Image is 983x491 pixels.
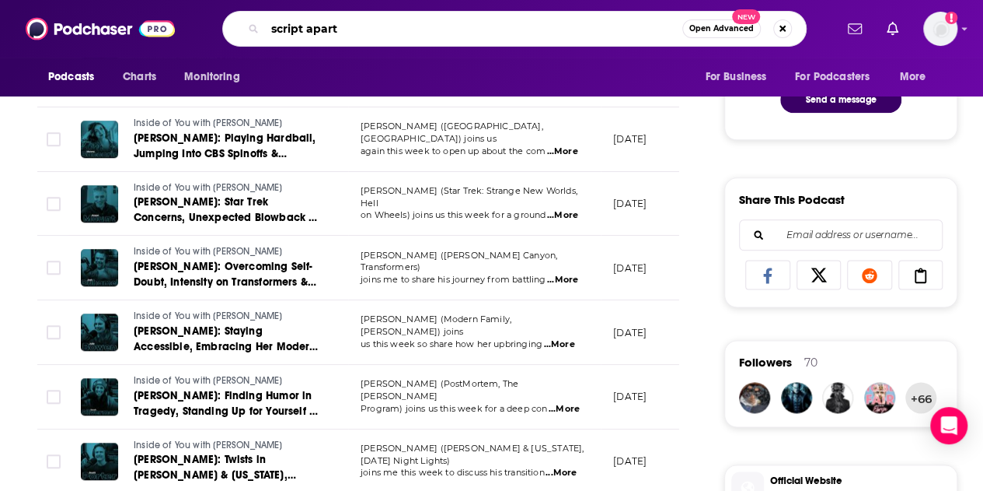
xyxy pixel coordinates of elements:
[123,66,156,88] span: Charts
[47,454,61,468] span: Toggle select row
[613,454,647,468] p: [DATE]
[134,182,282,193] span: Inside of You with [PERSON_NAME]
[889,62,946,92] button: open menu
[134,245,320,259] a: Inside of You with [PERSON_NAME]
[361,185,577,209] span: [PERSON_NAME] (Star Trek: Strange New Worlds, Hell
[780,86,901,113] button: Send a message
[134,374,320,388] a: Inside of You with [PERSON_NAME]
[134,375,282,386] span: Inside of You with [PERSON_NAME]
[739,219,943,251] div: Search followers
[26,14,175,44] img: Podchaser - Follow, Share and Rate Podcasts
[705,66,766,88] span: For Business
[905,382,936,413] button: +66
[739,382,770,413] img: Llosl
[134,259,320,290] a: [PERSON_NAME]: Overcoming Self-Doubt, Intensity on Transformers & Finding Purpose in Fatherhood
[361,314,511,337] span: [PERSON_NAME] (Modern Family, [PERSON_NAME]) joins
[745,260,790,289] a: Share on Facebook
[546,146,577,158] span: ...More
[945,12,957,24] svg: Add a profile image
[47,261,61,275] span: Toggle select row
[613,132,647,146] p: [DATE]
[732,9,760,24] span: New
[546,467,577,479] span: ...More
[361,443,584,466] span: [PERSON_NAME] ([PERSON_NAME] & [US_STATE], [DATE] Night Lights)
[361,338,542,349] span: us this week so share how her upbringing
[361,146,546,156] span: again this week to open up about the com
[752,220,929,250] input: Email address or username...
[900,66,926,88] span: More
[265,16,682,41] input: Search podcasts, credits, & more...
[47,325,61,339] span: Toggle select row
[361,403,547,414] span: Program) joins us this week for a deep con
[785,62,892,92] button: open menu
[173,62,260,92] button: open menu
[134,452,320,483] a: [PERSON_NAME]: Twists in [PERSON_NAME] & [US_STATE], Chasing [DATE] Night Lights & Combining Math...
[134,440,282,451] span: Inside of You with [PERSON_NAME]
[47,390,61,404] span: Toggle select row
[134,131,320,162] a: [PERSON_NAME]: Playing Hardball, Jumping Into CBS Spinoffs & Standing Up For Yourself
[613,197,647,210] p: [DATE]
[770,474,950,488] span: Official Website
[361,250,557,273] span: [PERSON_NAME] ([PERSON_NAME] Canyon, Transformers)
[795,66,870,88] span: For Podcasters
[134,195,320,226] a: [PERSON_NAME]: Star Trek Concerns, Unexpected Blowback & Staying in the Moment
[682,19,761,38] button: Open AdvancedNew
[923,12,957,46] span: Logged in as SarahCBreivogel
[134,439,320,453] a: Inside of You with [PERSON_NAME]
[613,390,647,403] p: [DATE]
[134,260,316,304] span: [PERSON_NAME]: Overcoming Self-Doubt, Intensity on Transformers & Finding Purpose in Fatherhood
[361,467,545,478] span: joins me this week to discuss his transition
[48,66,94,88] span: Podcasts
[134,389,318,433] span: [PERSON_NAME]: Finding Humor in Tragedy, Standing Up for Yourself & Life Hacks for Rage
[134,117,282,128] span: Inside of You with [PERSON_NAME]
[898,260,943,289] a: Copy Link
[361,209,546,220] span: on Wheels) joins us this week for a ground
[361,378,518,402] span: [PERSON_NAME] (PostMortem, The [PERSON_NAME]
[47,197,61,211] span: Toggle select row
[361,274,546,285] span: joins me to share his journey from battling
[547,209,578,222] span: ...More
[37,62,114,92] button: open menu
[613,326,647,339] p: [DATE]
[781,382,812,413] img: Deathdealer5151
[47,132,61,146] span: Toggle select row
[923,12,957,46] button: Show profile menu
[797,260,842,289] a: Share on X/Twitter
[134,324,320,355] a: [PERSON_NAME]: Staying Accessible, Embracing Her Modern Family & Avoiding the ‘Game of More’
[134,117,320,131] a: Inside of You with [PERSON_NAME]
[847,260,892,289] a: Share on Reddit
[134,388,320,419] a: [PERSON_NAME]: Finding Humor in Tragedy, Standing Up for Yourself & Life Hacks for Rage
[134,310,320,324] a: Inside of You with [PERSON_NAME]
[134,132,315,176] span: [PERSON_NAME]: Playing Hardball, Jumping Into CBS Spinoffs & Standing Up For Yourself
[822,382,853,413] img: lfdm_og
[923,12,957,46] img: User Profile
[184,66,239,88] span: Monitoring
[134,195,317,240] span: [PERSON_NAME]: Star Trek Concerns, Unexpected Blowback & Staying in the Moment
[547,274,578,286] span: ...More
[113,62,166,92] a: Charts
[134,324,318,384] span: [PERSON_NAME]: Staying Accessible, Embracing Her Modern Family & Avoiding the ‘Game of More’
[222,11,807,47] div: Search podcasts, credits, & more...
[864,382,895,413] img: apeterson83
[689,25,754,33] span: Open Advanced
[613,261,647,275] p: [DATE]
[549,403,580,416] span: ...More
[804,356,817,370] div: 70
[930,407,967,444] div: Open Intercom Messenger
[543,338,574,351] span: ...More
[842,16,868,42] a: Show notifications dropdown
[134,246,282,257] span: Inside of You with [PERSON_NAME]
[739,192,845,207] h3: Share This Podcast
[361,121,543,144] span: [PERSON_NAME] ([GEOGRAPHIC_DATA], [GEOGRAPHIC_DATA]) joins us
[694,62,786,92] button: open menu
[134,181,320,195] a: Inside of You with [PERSON_NAME]
[134,310,282,321] span: Inside of You with [PERSON_NAME]
[880,16,905,42] a: Show notifications dropdown
[739,355,792,370] span: Followers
